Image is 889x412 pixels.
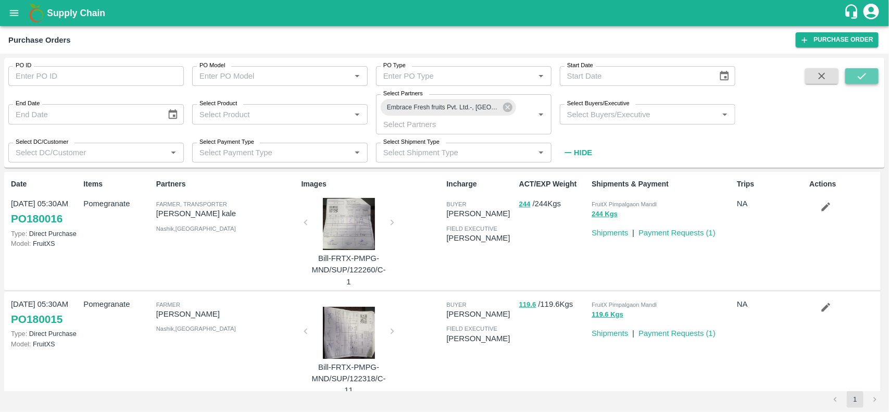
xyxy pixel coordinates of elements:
[11,329,79,339] p: Direct Purchase
[592,208,618,220] button: 244 Kgs
[715,66,734,86] button: Choose date
[156,226,236,232] span: Nashik , [GEOGRAPHIC_DATA]
[302,179,443,190] p: Images
[560,144,595,161] button: Hide
[534,108,548,121] button: Open
[156,201,227,207] span: Farmer, Transporter
[446,201,466,207] span: buyer
[563,107,715,121] input: Select Buyers/Executive
[11,310,62,329] a: PO180015
[350,108,364,121] button: Open
[519,198,531,210] button: 244
[26,3,47,23] img: logo
[11,230,27,238] span: Type:
[574,148,592,157] strong: Hide
[592,329,628,338] a: Shipments
[47,8,105,18] b: Supply Chain
[383,138,440,146] label: Select Shipment Type
[156,308,297,320] p: [PERSON_NAME]
[592,229,628,237] a: Shipments
[383,61,406,70] label: PO Type
[16,61,31,70] label: PO ID
[825,391,885,408] nav: pagination navigation
[592,302,657,308] span: FruitX Pimpalgaon Mandi
[156,302,180,308] span: Farmer
[83,198,152,209] p: Pomegranate
[199,99,237,108] label: Select Product
[381,102,505,113] span: Embrace Fresh fruits Pvt. Ltd.-, [GEOGRAPHIC_DATA]-77388 79055
[810,179,878,190] p: Actions
[446,232,515,244] p: [PERSON_NAME]
[534,69,548,83] button: Open
[11,340,31,348] span: Model:
[446,302,466,308] span: buyer
[310,361,388,396] p: Bill-FRTX-PMPG-MND/SUP/122318/C-11
[737,198,805,209] p: NA
[638,329,716,338] a: Payment Requests (1)
[737,179,805,190] p: Trips
[862,2,881,24] div: account of current user
[534,146,548,159] button: Open
[2,1,26,25] button: open drawer
[11,298,79,310] p: [DATE] 05:30AM
[310,253,388,288] p: Bill-FRTX-PMPG-MND/SUP/122260/C-1
[847,391,863,408] button: page 1
[567,61,593,70] label: Start Date
[11,240,31,247] span: Model:
[446,326,497,332] span: field executive
[83,298,152,310] p: Pomegranate
[8,66,184,86] input: Enter PO ID
[446,308,515,320] p: [PERSON_NAME]
[156,208,297,219] p: [PERSON_NAME] kale
[11,179,79,190] p: Date
[195,107,347,121] input: Select Product
[383,90,423,98] label: Select Partners
[718,108,732,121] button: Open
[844,4,862,22] div: customer-support
[11,330,27,338] span: Type:
[519,198,587,210] p: / 244 Kgs
[638,229,716,237] a: Payment Requests (1)
[11,229,79,239] p: Direct Purchase
[195,146,334,159] input: Select Payment Type
[8,104,159,124] input: End Date
[592,201,657,207] span: FruitX Pimpalgaon Mandi
[519,299,536,311] button: 119.6
[11,239,79,248] p: FruitXS
[628,323,634,339] div: |
[11,198,79,209] p: [DATE] 05:30AM
[560,66,710,86] input: Start Date
[379,146,518,159] input: Select Shipment Type
[446,333,515,344] p: [PERSON_NAME]
[628,223,634,239] div: |
[592,179,733,190] p: Shipments & Payment
[199,138,254,146] label: Select Payment Type
[195,69,347,83] input: Enter PO Model
[446,208,515,219] p: [PERSON_NAME]
[519,298,587,310] p: / 119.6 Kgs
[167,146,180,159] button: Open
[16,99,40,108] label: End Date
[47,6,844,20] a: Supply Chain
[350,69,364,83] button: Open
[199,61,226,70] label: PO Model
[11,146,164,159] input: Select DC/Customer
[350,146,364,159] button: Open
[156,179,297,190] p: Partners
[567,99,630,108] label: Select Buyers/Executive
[83,179,152,190] p: Items
[446,226,497,232] span: field executive
[796,32,879,47] a: Purchase Order
[16,138,68,146] label: Select DC/Customer
[379,69,531,83] input: Enter PO Type
[11,209,62,228] a: PO180016
[11,339,79,349] p: FruitXS
[8,33,71,47] div: Purchase Orders
[592,309,623,321] button: 119.6 Kgs
[163,105,183,124] button: Choose date
[381,99,516,116] div: Embrace Fresh fruits Pvt. Ltd.-, [GEOGRAPHIC_DATA]-77388 79055
[379,117,518,131] input: Select Partners
[446,179,515,190] p: Incharge
[156,326,236,332] span: Nashik , [GEOGRAPHIC_DATA]
[519,179,587,190] p: ACT/EXP Weight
